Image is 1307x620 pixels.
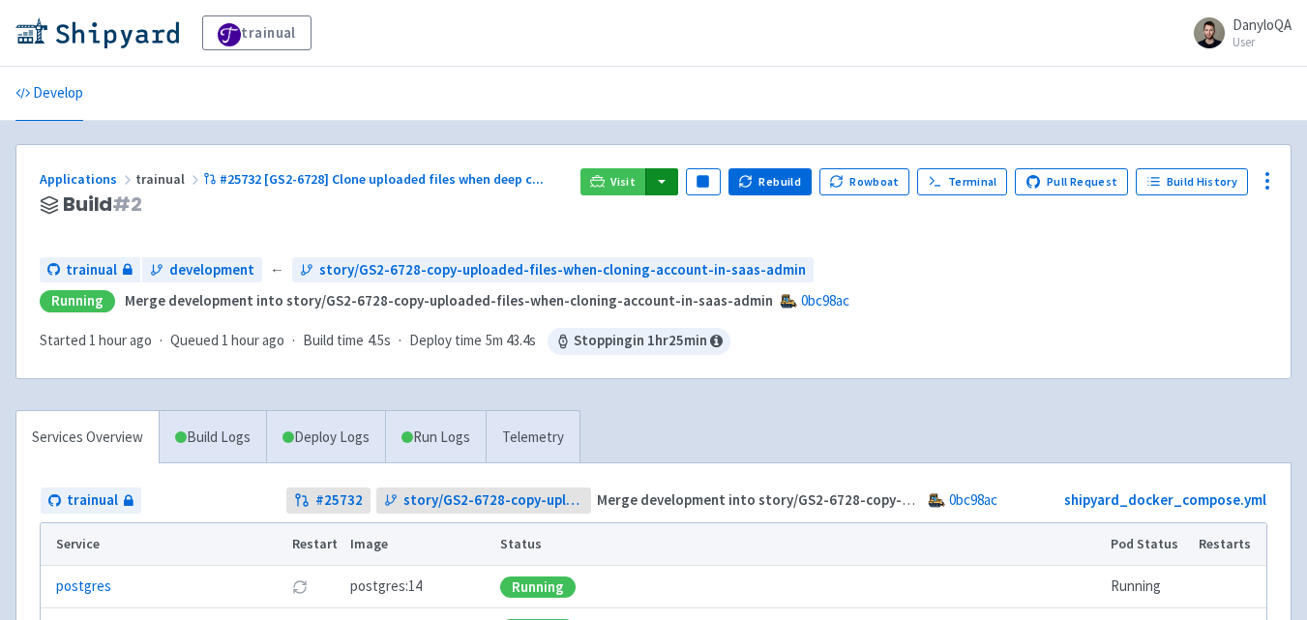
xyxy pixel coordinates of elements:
[16,411,159,464] a: Services Overview
[597,490,1245,509] strong: Merge development into story/GS2-6728-copy-uploaded-files-when-cloning-account-in-saas-admin
[580,168,646,195] a: Visit
[1105,523,1193,566] th: Pod Status
[222,331,284,349] time: 1 hour ago
[819,168,910,195] button: Rowboat
[686,168,721,195] button: Pause
[1105,566,1193,608] td: Running
[500,576,576,598] div: Running
[286,487,371,514] a: #25732
[403,489,583,512] span: story/GS2-6728-copy-uploaded-files-when-cloning-account-in-saas-admin
[292,257,814,283] a: story/GS2-6728-copy-uploaded-files-when-cloning-account-in-saas-admin
[409,330,482,352] span: Deploy time
[1064,490,1266,509] a: shipyard_docker_compose.yml
[385,411,486,464] a: Run Logs
[343,523,494,566] th: Image
[66,259,117,281] span: trainual
[1233,15,1292,34] span: DanyloQA
[15,67,83,121] a: Develop
[548,328,730,355] span: Stopping in 1 hr 25 min
[285,523,343,566] th: Restart
[949,490,997,509] a: 0bc98ac
[1136,168,1248,195] a: Build History
[220,170,544,188] span: #25732 [GS2-6728] Clone uploaded files when deep c ...
[801,291,849,310] a: 0bc98ac
[40,290,115,312] div: Running
[917,168,1007,195] a: Terminal
[610,174,636,190] span: Visit
[67,489,118,512] span: trainual
[40,331,152,349] span: Started
[303,330,364,352] span: Build time
[203,170,547,188] a: #25732 [GS2-6728] Clone uploaded files when deep c...
[125,291,773,310] strong: Merge development into story/GS2-6728-copy-uploaded-files-when-cloning-account-in-saas-admin
[1233,36,1292,48] small: User
[376,487,591,514] a: story/GS2-6728-copy-uploaded-files-when-cloning-account-in-saas-admin
[170,331,284,349] span: Queued
[135,170,203,188] span: trainual
[89,331,152,349] time: 1 hour ago
[40,170,135,188] a: Applications
[169,259,254,281] span: development
[486,411,579,464] a: Telemetry
[40,257,140,283] a: trainual
[1182,17,1292,48] a: DanyloQA User
[319,259,806,281] span: story/GS2-6728-copy-uploaded-files-when-cloning-account-in-saas-admin
[112,191,142,218] span: # 2
[315,489,363,512] strong: # 25732
[15,17,179,48] img: Shipyard logo
[56,576,111,598] a: postgres
[160,411,266,464] a: Build Logs
[350,576,422,598] span: postgres:14
[40,328,730,355] div: · · ·
[728,168,812,195] button: Rebuild
[486,330,536,352] span: 5m 43.4s
[142,257,262,283] a: development
[494,523,1105,566] th: Status
[63,193,142,216] span: Build
[1015,168,1128,195] a: Pull Request
[202,15,312,50] a: trainual
[266,411,385,464] a: Deploy Logs
[1193,523,1266,566] th: Restarts
[368,330,391,352] span: 4.5s
[292,579,308,595] button: Restart pod
[41,523,285,566] th: Service
[41,487,141,514] a: trainual
[270,259,284,281] span: ←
